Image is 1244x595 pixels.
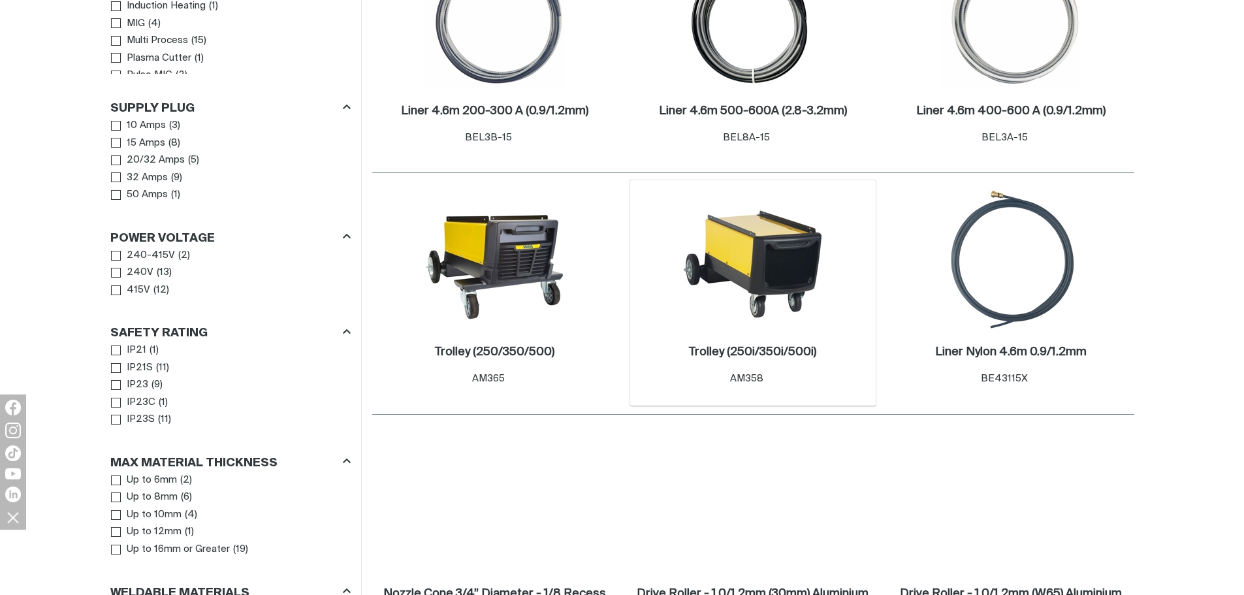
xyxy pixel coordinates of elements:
[683,190,823,330] img: Trolley (250i/350i/500i)
[659,105,847,117] h2: Liner 4.6m 500-600A (2.8-3.2mm)
[111,247,350,299] ul: Power Voltage
[935,345,1087,360] a: Liner Nylon 4.6m 0.9/1.2mm
[111,342,147,359] a: IP21
[401,105,588,117] h2: Liner 4.6m 200-300 A (0.9/1.2mm)
[111,264,154,281] a: 240V
[127,265,153,280] span: 240V
[111,376,149,394] a: IP23
[191,33,206,48] span: ( 15 )
[148,16,161,31] span: ( 4 )
[981,133,1028,142] span: BEL3A-15
[233,542,248,557] span: ( 19 )
[127,524,182,539] span: Up to 12mm
[110,453,351,471] div: Max Material Thickness
[111,359,153,377] a: IP21S
[110,99,351,117] div: Supply Plug
[111,15,146,33] a: MIG
[401,104,588,119] a: Liner 4.6m 200-300 A (0.9/1.2mm)
[171,170,182,185] span: ( 9 )
[127,412,155,427] span: IP23S
[180,473,192,488] span: ( 2 )
[110,324,351,342] div: Safety Rating
[110,229,351,246] div: Power Voltage
[111,394,156,411] a: IP23C
[111,472,350,558] ul: Max Material Thickness
[5,487,21,502] img: LinkedIn
[111,472,178,489] a: Up to 6mm
[5,400,21,415] img: Facebook
[127,343,146,358] span: IP21
[127,378,148,393] span: IP23
[127,395,155,410] span: IP23C
[111,32,189,50] a: Multi Process
[127,68,172,83] span: Pulse MIG
[111,342,350,428] ul: Safety Rating
[181,490,192,505] span: ( 6 )
[730,374,763,383] span: AM358
[111,169,168,187] a: 32 Amps
[5,468,21,479] img: YouTube
[111,135,166,152] a: 15 Amps
[185,507,197,523] span: ( 4 )
[176,68,187,83] span: ( 2 )
[465,133,512,142] span: BEL3B-15
[127,187,168,202] span: 50 Amps
[110,326,208,341] h3: Safety Rating
[127,118,166,133] span: 10 Amps
[111,117,167,135] a: 10 Amps
[723,133,770,142] span: BEL8A-15
[171,187,180,202] span: ( 1 )
[156,361,169,376] span: ( 11 )
[127,136,165,151] span: 15 Amps
[111,281,151,299] a: 415V
[111,247,176,265] a: 240-415V
[127,490,178,505] span: Up to 8mm
[425,190,565,330] img: Trolley (250/350/500)
[185,524,194,539] span: ( 1 )
[689,345,816,360] a: Trolley (250i/350i/500i)
[659,104,847,119] a: Liner 4.6m 500-600A (2.8-3.2mm)
[127,283,150,298] span: 415V
[178,248,190,263] span: ( 2 )
[941,190,1081,330] img: Liner Nylon 4.6m 0.9/1.2mm
[111,186,168,204] a: 50 Amps
[127,16,145,31] span: MIG
[472,374,505,383] span: AM365
[916,104,1106,119] a: Liner 4.6m 400-600 A (0.9/1.2mm)
[169,118,180,133] span: ( 3 )
[127,248,175,263] span: 240-415V
[158,412,171,427] span: ( 11 )
[2,506,24,528] img: hide socials
[111,152,185,169] a: 20/32 Amps
[110,456,278,471] h3: Max Material Thickness
[5,445,21,461] img: TikTok
[110,231,215,246] h3: Power Voltage
[689,346,816,358] h2: Trolley (250i/350i/500i)
[152,378,163,393] span: ( 9 )
[127,51,191,66] span: Plasma Cutter
[111,489,178,506] a: Up to 8mm
[188,153,199,168] span: ( 5 )
[127,473,177,488] span: Up to 6mm
[159,395,168,410] span: ( 1 )
[127,361,153,376] span: IP21S
[111,67,173,84] a: Pulse MIG
[935,346,1087,358] h2: Liner Nylon 4.6m 0.9/1.2mm
[127,170,168,185] span: 32 Amps
[435,345,554,360] a: Trolley (250/350/500)
[127,153,185,168] span: 20/32 Amps
[111,506,182,524] a: Up to 10mm
[127,507,182,523] span: Up to 10mm
[111,411,155,428] a: IP23S
[916,105,1106,117] h2: Liner 4.6m 400-600 A (0.9/1.2mm)
[127,33,188,48] span: Multi Process
[168,136,180,151] span: ( 8 )
[111,541,231,558] a: Up to 16mm or Greater
[111,50,192,67] a: Plasma Cutter
[110,101,195,116] h3: Supply Plug
[153,283,169,298] span: ( 12 )
[5,423,21,438] img: Instagram
[157,265,172,280] span: ( 13 )
[981,374,1028,383] span: BE43115X
[435,346,554,358] h2: Trolley (250/350/500)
